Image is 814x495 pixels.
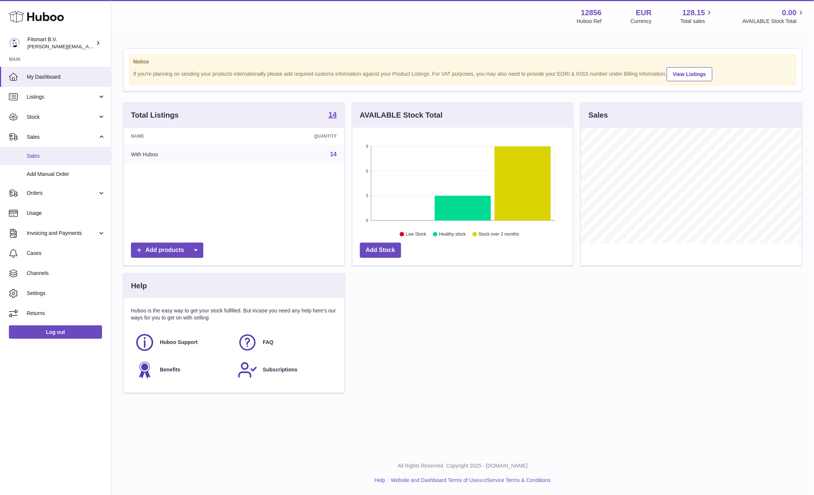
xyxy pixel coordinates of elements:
[391,477,478,483] a: Website and Dashboard Terms of Use
[27,114,98,121] span: Stock
[27,134,98,141] span: Sales
[135,360,230,380] a: Benefits
[9,325,102,339] a: Log out
[240,128,344,145] th: Quantity
[133,66,792,81] div: If you're planning on sending your products internationally please add required customs informati...
[577,18,602,25] div: Huboo Ref
[366,169,368,173] text: 6
[135,332,230,353] a: Huboo Support
[27,171,105,178] span: Add Manual Order
[9,37,20,49] img: jonathan@leaderoo.com
[124,128,240,145] th: Name
[588,110,608,120] h3: Sales
[27,230,98,237] span: Invoicing and Payments
[328,111,337,120] a: 14
[27,210,105,217] span: Usage
[27,73,105,81] span: My Dashboard
[27,270,105,277] span: Channels
[263,366,297,373] span: Subscriptions
[124,145,240,164] td: With Huboo
[439,232,466,237] text: Healthy stock
[366,144,368,148] text: 9
[131,307,337,321] p: Huboo is the easy way to get your stock fulfilled. But incase you need any help here's our ways f...
[388,477,551,484] li: and
[160,366,180,373] span: Benefits
[330,151,337,157] a: 14
[133,58,792,65] strong: Notice
[631,18,652,25] div: Currency
[263,339,273,346] span: FAQ
[27,310,105,317] span: Returns
[117,462,808,469] p: All Rights Reserved. Copyright 2025 - [DOMAIN_NAME]
[366,218,368,223] text: 0
[27,190,98,197] span: Orders
[27,94,98,101] span: Listings
[782,8,797,18] span: 0.00
[680,18,713,25] span: Total sales
[742,8,805,25] a: 0.00 AVAILABLE Stock Total
[328,111,337,118] strong: 14
[682,8,705,18] span: 128.15
[27,36,94,50] div: Fitsmart B.V.
[131,243,203,258] a: Add products
[237,332,333,353] a: FAQ
[360,110,443,120] h3: AVAILABLE Stock Total
[360,243,401,258] a: Add Stock
[160,339,198,346] span: Huboo Support
[366,194,368,198] text: 3
[131,110,179,120] h3: Total Listings
[636,8,651,18] strong: EUR
[581,8,602,18] strong: 12856
[406,232,427,237] text: Low Stock
[667,67,712,81] a: View Listings
[375,477,385,483] a: Help
[680,8,713,25] a: 128.15 Total sales
[27,43,149,49] span: [PERSON_NAME][EMAIL_ADDRESS][DOMAIN_NAME]
[487,477,551,483] a: Service Terms & Conditions
[27,153,105,160] span: Sales
[131,281,147,291] h3: Help
[27,250,105,257] span: Cases
[237,360,333,380] a: Subscriptions
[479,232,519,237] text: Stock over 2 months
[742,18,805,25] span: AVAILABLE Stock Total
[27,290,105,297] span: Settings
